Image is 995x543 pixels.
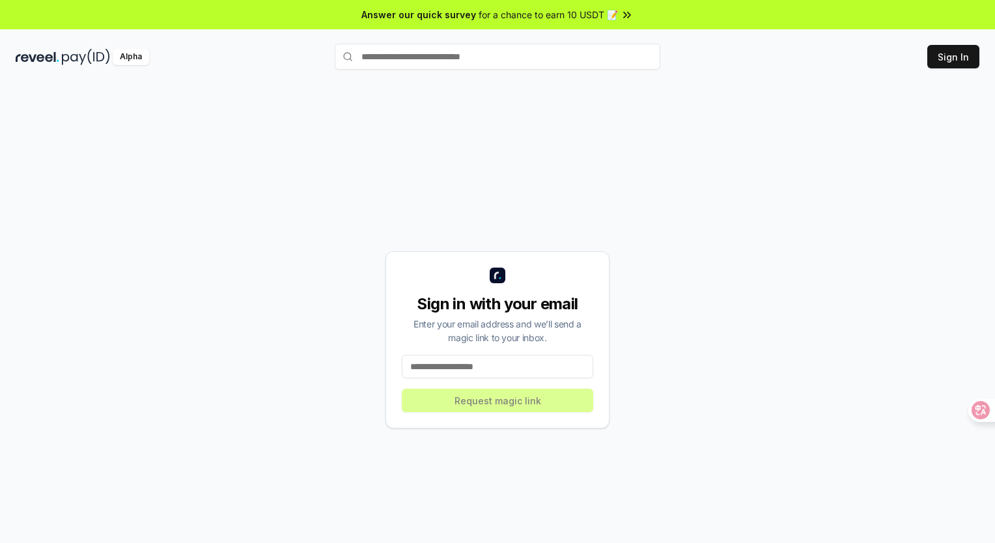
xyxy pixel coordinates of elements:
[16,49,59,65] img: reveel_dark
[490,268,505,283] img: logo_small
[402,294,593,314] div: Sign in with your email
[113,49,149,65] div: Alpha
[927,45,979,68] button: Sign In
[479,8,618,21] span: for a chance to earn 10 USDT 📝
[62,49,110,65] img: pay_id
[402,317,593,344] div: Enter your email address and we’ll send a magic link to your inbox.
[361,8,476,21] span: Answer our quick survey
